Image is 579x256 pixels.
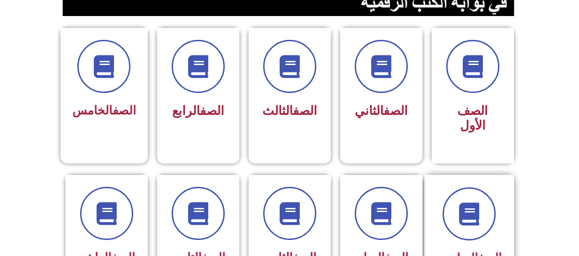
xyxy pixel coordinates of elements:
a: الصف [113,103,136,117]
span: الخامس [72,103,136,117]
a: الصف [293,103,317,118]
a: الصف [384,103,408,118]
span: الرابع [172,103,224,118]
a: الصف [200,103,224,118]
span: الصف الأول [457,103,488,133]
span: الثالث [262,103,317,118]
span: الثاني [355,103,408,118]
